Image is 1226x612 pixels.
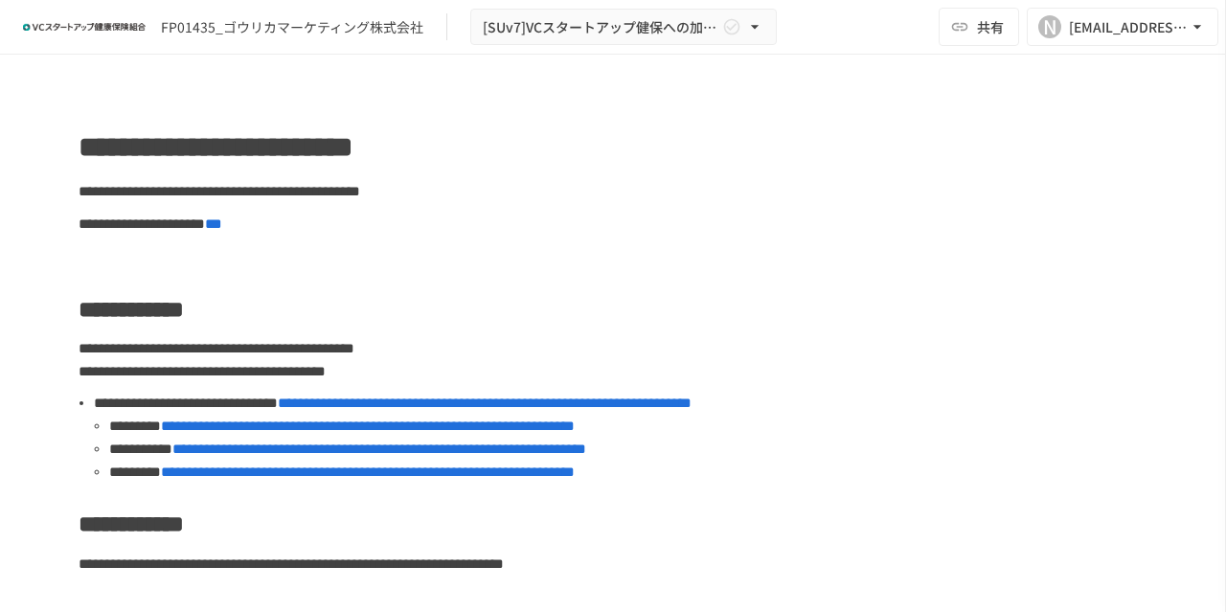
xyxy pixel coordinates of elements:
img: ZDfHsVrhrXUoWEWGWYf8C4Fv4dEjYTEDCNvmL73B7ox [23,11,146,42]
div: [EMAIL_ADDRESS][DOMAIN_NAME] [1069,15,1188,39]
div: FP01435_ゴウリカマーケティング株式会社 [161,17,423,37]
span: 共有 [977,16,1004,37]
button: [SUv7]VCスタートアップ健保への加入申請手続き [470,9,777,46]
button: N[EMAIL_ADDRESS][DOMAIN_NAME] [1027,8,1218,46]
div: N [1038,15,1061,38]
span: [SUv7]VCスタートアップ健保への加入申請手続き [483,15,718,39]
button: 共有 [939,8,1019,46]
